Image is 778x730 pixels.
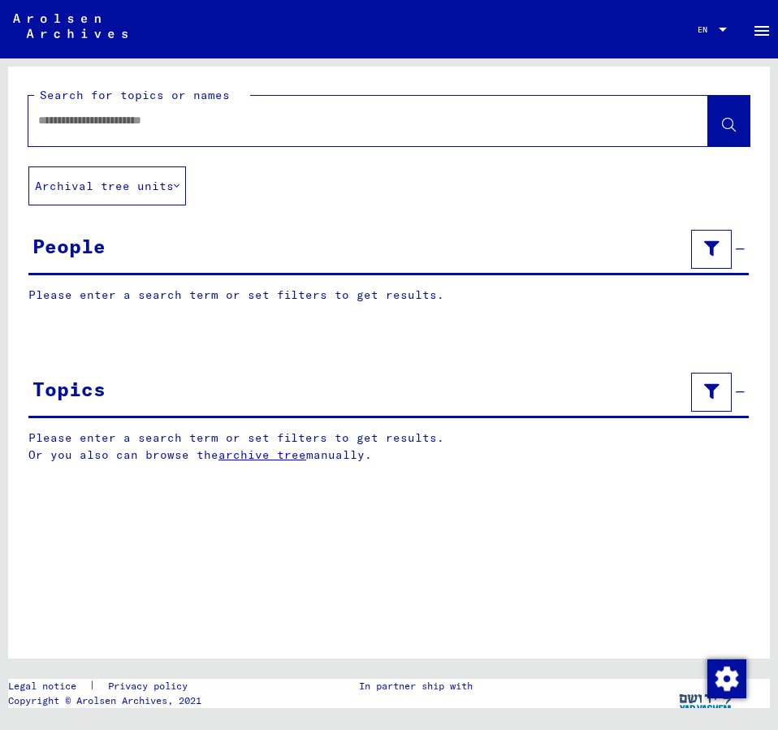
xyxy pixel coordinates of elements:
[752,21,772,41] mat-icon: Side nav toggle icon
[32,231,106,261] div: People
[746,13,778,45] button: Toggle sidenav
[8,679,89,693] a: Legal notice
[28,287,749,304] p: Please enter a search term or set filters to get results.
[95,679,207,693] a: Privacy policy
[698,25,715,34] span: EN
[8,693,207,708] p: Copyright © Arolsen Archives, 2021
[28,166,186,205] button: Archival tree units
[218,447,306,462] a: archive tree
[359,679,473,693] p: In partner ship with
[676,679,737,719] img: yv_logo.png
[8,679,207,693] div: |
[32,374,106,404] div: Topics
[707,659,746,698] img: Change consent
[707,659,746,698] div: Change consent
[28,430,750,464] p: Please enter a search term or set filters to get results. Or you also can browse the manually.
[13,14,128,38] img: Arolsen_neg.svg
[40,88,230,102] mat-label: Search for topics or names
